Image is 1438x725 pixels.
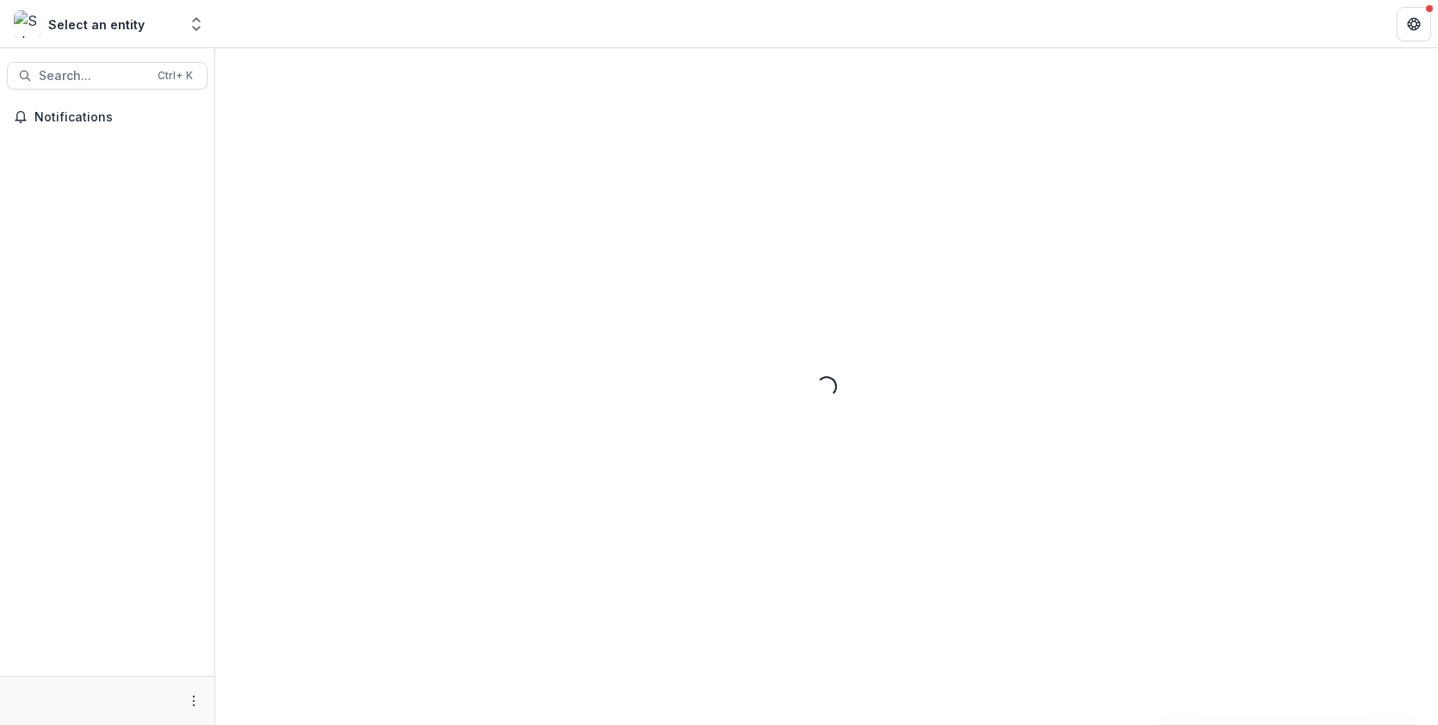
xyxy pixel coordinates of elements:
[184,7,208,41] button: Open entity switcher
[183,691,204,711] button: More
[154,66,196,85] div: Ctrl + K
[48,15,145,34] div: Select an entity
[34,110,201,125] span: Notifications
[7,62,208,90] button: Search...
[7,103,208,131] button: Notifications
[1397,7,1431,41] button: Get Help
[14,10,41,38] img: Select an entity
[39,69,147,84] span: Search...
